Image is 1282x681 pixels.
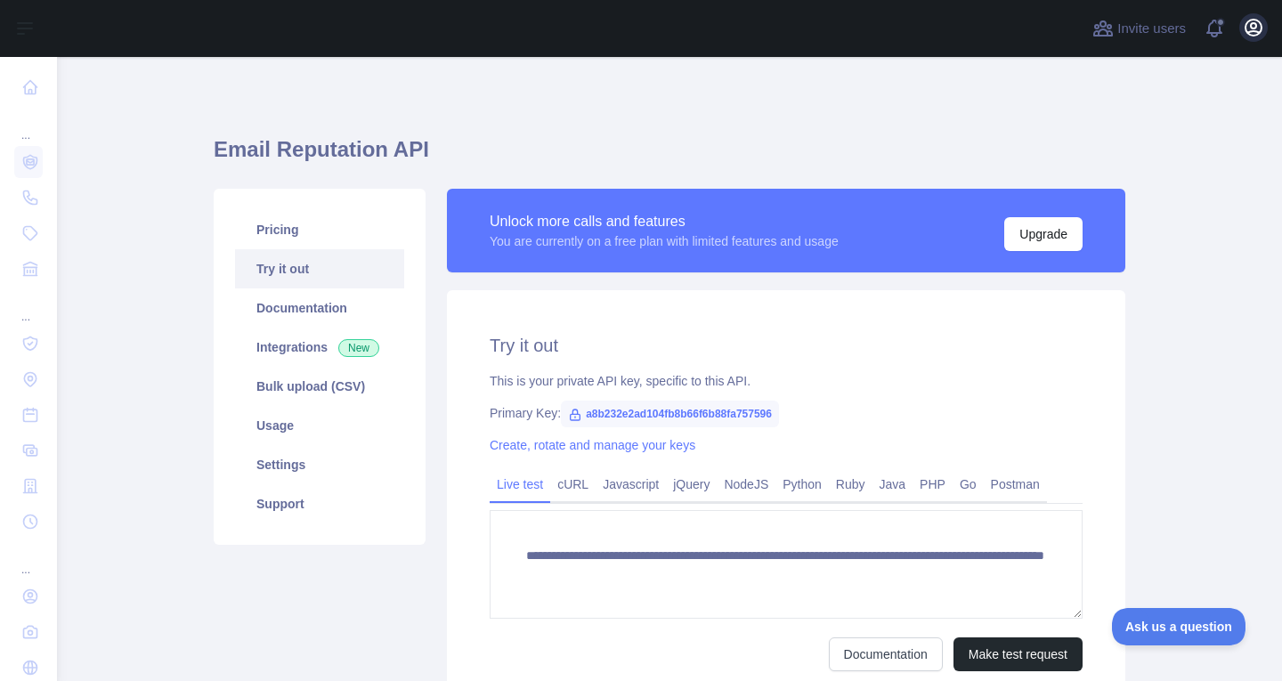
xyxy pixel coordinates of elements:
[235,210,404,249] a: Pricing
[829,470,872,499] a: Ruby
[235,406,404,445] a: Usage
[490,211,839,232] div: Unlock more calls and features
[235,249,404,288] a: Try it out
[561,401,779,427] span: a8b232e2ad104fb8b66f6b88fa757596
[338,339,379,357] span: New
[235,484,404,523] a: Support
[490,438,695,452] a: Create, rotate and manage your keys
[235,445,404,484] a: Settings
[235,328,404,367] a: Integrations New
[666,470,717,499] a: jQuery
[984,470,1047,499] a: Postman
[235,367,404,406] a: Bulk upload (CSV)
[1117,19,1186,39] span: Invite users
[913,470,953,499] a: PHP
[214,135,1125,178] h1: Email Reputation API
[872,470,913,499] a: Java
[717,470,775,499] a: NodeJS
[235,288,404,328] a: Documentation
[1112,608,1246,645] iframe: Toggle Customer Support
[953,637,1083,671] button: Make test request
[1004,217,1083,251] button: Upgrade
[596,470,666,499] a: Javascript
[829,637,943,671] a: Documentation
[550,470,596,499] a: cURL
[953,470,984,499] a: Go
[14,288,43,324] div: ...
[14,107,43,142] div: ...
[14,541,43,577] div: ...
[490,232,839,250] div: You are currently on a free plan with limited features and usage
[1089,14,1189,43] button: Invite users
[490,333,1083,358] h2: Try it out
[490,372,1083,390] div: This is your private API key, specific to this API.
[775,470,829,499] a: Python
[490,404,1083,422] div: Primary Key:
[490,470,550,499] a: Live test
